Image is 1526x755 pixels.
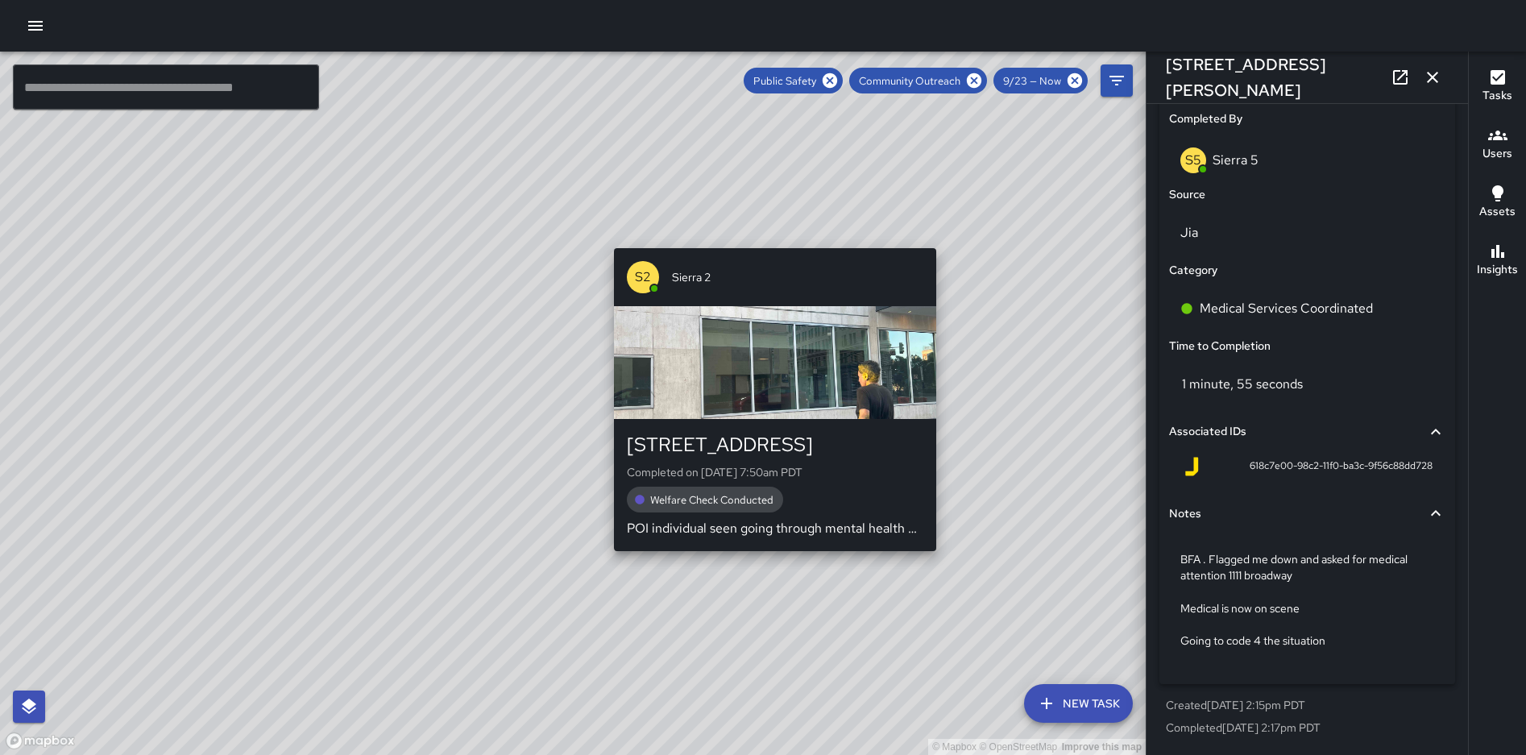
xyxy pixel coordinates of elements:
h6: Source [1169,186,1205,204]
h6: Time to Completion [1169,338,1271,355]
span: Sierra 2 [672,269,923,285]
div: Public Safety [744,68,843,93]
p: POI individual seen going through mental health break down. Trying get inside businesses Get in t... [627,519,923,538]
span: Public Safety [744,74,826,88]
button: Tasks [1469,58,1526,116]
p: Completed [DATE] 2:17pm PDT [1166,720,1449,736]
h6: [STREET_ADDRESS][PERSON_NAME] [1166,52,1384,103]
p: BFA . Flagged me down and asked for medical attention 1111 broadway Medical is now on scene Going... [1180,551,1434,648]
h6: Assets [1479,203,1516,221]
p: S5 [1185,151,1201,170]
button: S2Sierra 2[STREET_ADDRESS]Completed on [DATE] 7:50am PDTWelfare Check ConductedPOI individual see... [614,248,936,551]
h6: Tasks [1482,87,1512,105]
h6: Associated IDs [1169,423,1246,441]
p: Completed on [DATE] 7:50am PDT [627,464,923,480]
h6: Completed By [1169,110,1242,128]
span: 618c7e00-98c2-11f0-ba3c-9f56c88dd728 [1250,458,1433,475]
span: Community Outreach [849,74,970,88]
button: Assets [1469,174,1526,232]
button: Users [1469,116,1526,174]
h6: Notes [1169,505,1201,523]
div: Notes [1169,496,1445,533]
span: 9/23 — Now [993,74,1071,88]
div: 9/23 — Now [993,68,1088,93]
span: Welfare Check Conducted [641,493,783,507]
p: Sierra 5 [1213,151,1259,168]
p: Jia [1180,223,1434,243]
div: [STREET_ADDRESS] [627,432,923,458]
p: Medical Services Coordinated [1200,299,1373,318]
h6: Category [1169,262,1217,280]
p: Created [DATE] 2:15pm PDT [1166,697,1449,713]
div: Associated IDs [1169,413,1445,450]
button: Insights [1469,232,1526,290]
h6: Insights [1477,261,1518,279]
button: New Task [1024,684,1133,723]
button: Filters [1101,64,1133,97]
h6: Users [1482,145,1512,163]
p: 1 minute, 55 seconds [1182,375,1303,392]
p: S2 [635,268,651,287]
div: Community Outreach [849,68,987,93]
